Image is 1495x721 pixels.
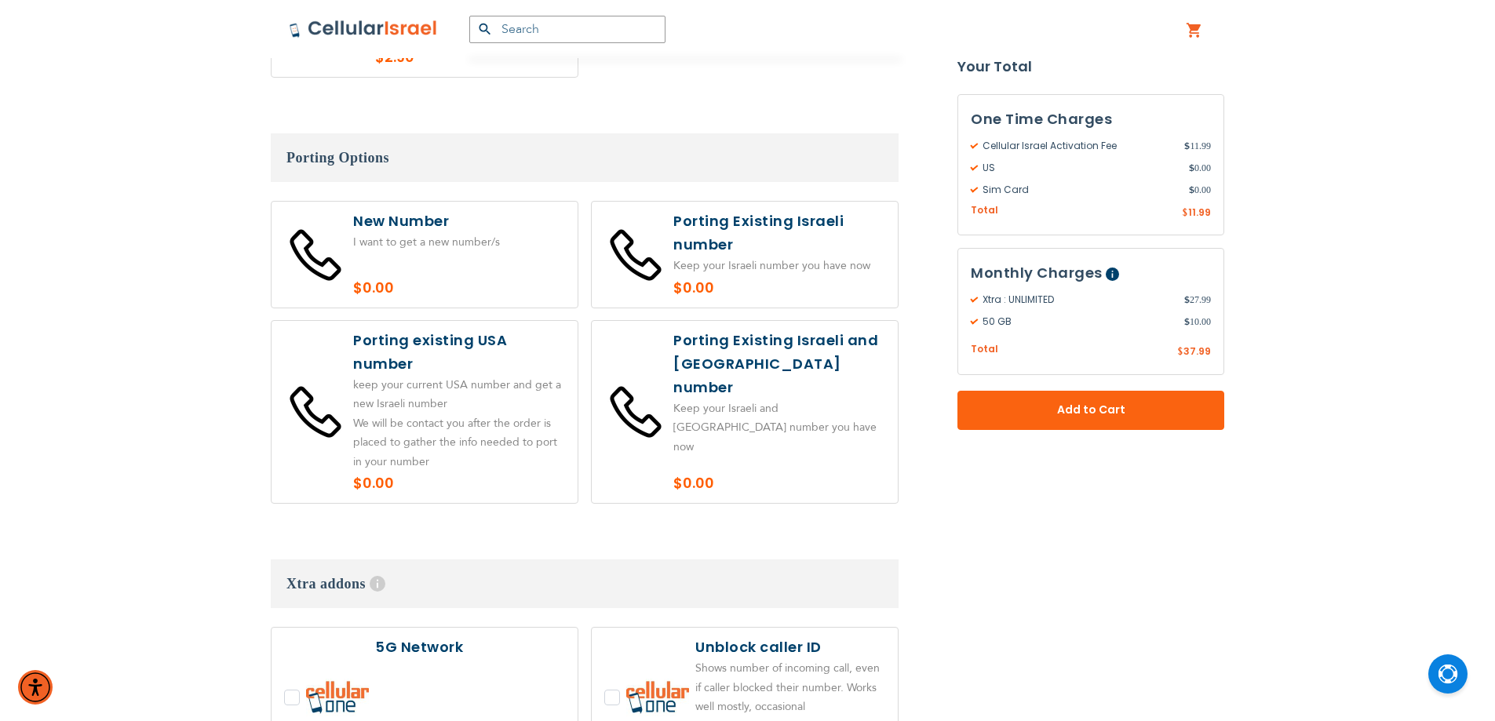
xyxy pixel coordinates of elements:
[1188,206,1211,219] span: 11.99
[1189,183,1194,197] span: $
[971,315,1184,330] span: 50 GB
[1189,161,1194,175] span: $
[1184,293,1190,308] span: $
[289,20,438,38] img: Cellular Israel Logo
[971,107,1211,131] h3: One Time Charges
[971,264,1103,283] span: Monthly Charges
[957,55,1224,78] strong: Your Total
[971,139,1184,153] span: Cellular Israel Activation Fee
[971,343,998,358] span: Total
[286,576,366,592] span: Xtra addons
[370,576,385,592] span: Help
[469,16,665,43] input: Search
[1106,268,1119,282] span: Help
[1189,161,1211,175] span: 0.00
[1009,402,1172,419] span: Add to Cart
[1184,315,1190,330] span: $
[1182,206,1188,220] span: $
[971,183,1189,197] span: Sim Card
[1177,346,1183,360] span: $
[957,391,1224,430] button: Add to Cart
[1189,183,1211,197] span: 0.00
[1184,139,1211,153] span: 11.99
[971,203,998,218] span: Total
[1183,345,1211,359] span: 37.99
[971,161,1189,175] span: US
[1184,139,1190,153] span: $
[1184,315,1211,330] span: 10.00
[971,293,1184,308] span: Xtra : UNLIMITED
[18,670,53,705] div: Accessibility Menu
[286,150,389,166] span: Porting Options
[1184,293,1211,308] span: 27.99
